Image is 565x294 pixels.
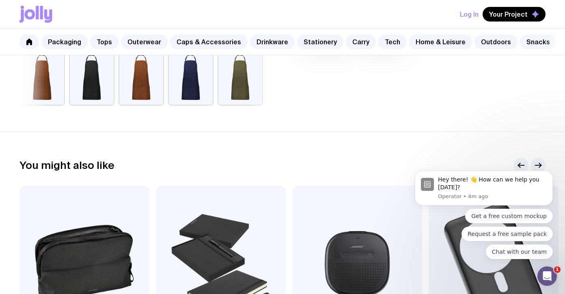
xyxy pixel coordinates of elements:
[346,35,376,49] a: Carry
[378,35,407,49] a: Tech
[537,266,557,286] iframe: Intercom live chat
[297,35,343,49] a: Stationery
[90,35,119,49] a: Tops
[474,35,518,49] a: Outdoors
[409,35,472,49] a: Home & Leisure
[121,35,168,49] a: Outerwear
[250,35,295,49] a: Drinkware
[520,35,556,49] a: Snacks
[403,163,565,264] iframe: Intercom notifications message
[489,10,528,18] span: Your Project
[460,7,479,22] button: Log In
[554,266,561,273] span: 1
[170,35,248,49] a: Caps & Accessories
[41,35,88,49] a: Packaging
[19,159,114,171] h2: You might also like
[483,7,546,22] button: Your Project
